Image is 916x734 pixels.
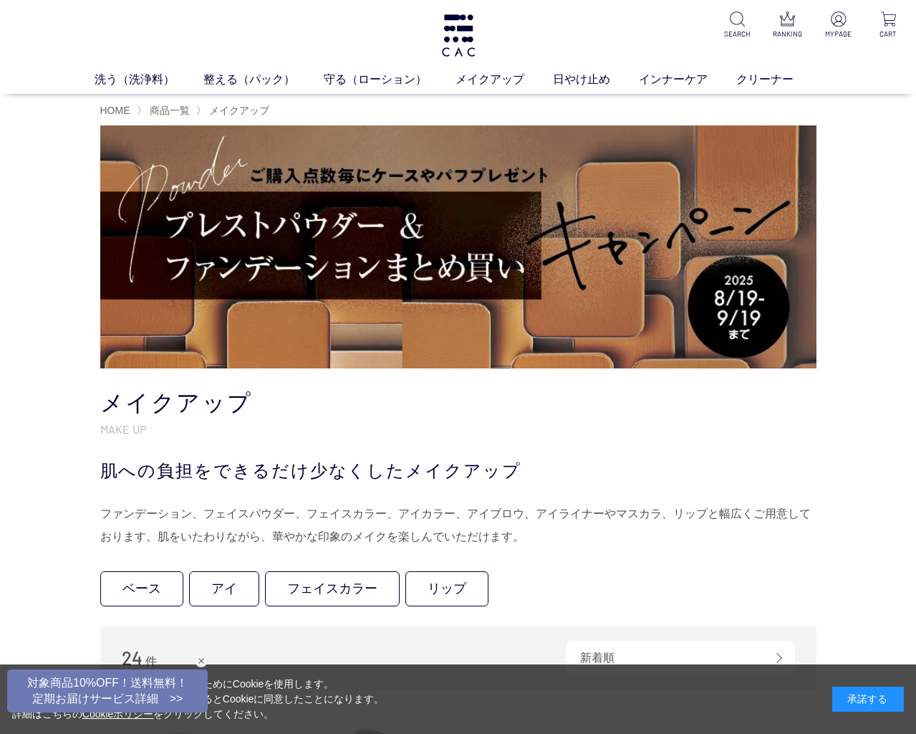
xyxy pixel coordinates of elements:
[872,11,905,39] a: CART
[832,687,904,712] div: 承諾する
[145,655,157,667] span: 件
[440,14,477,57] img: logo
[822,29,854,39] p: MYPAGE
[872,29,905,39] p: CART
[405,571,488,606] a: リップ
[150,105,190,116] span: 商品一覧
[189,571,259,606] a: アイ
[196,104,273,118] li: 〉
[822,11,854,39] a: MYPAGE
[100,421,816,437] p: MAKE UP
[203,71,324,88] a: 整える（パック）
[122,647,143,669] span: 24
[137,104,193,118] li: 〉
[736,71,822,88] a: クリーナー
[721,11,753,39] a: SEARCH
[100,571,183,606] a: ベース
[206,105,269,116] a: メイクアップ
[95,71,203,88] a: 洗う（洗浄料）
[566,641,795,675] div: 新着順
[100,458,816,484] div: 肌への負担をできるだけ少なくしたメイクアップ
[100,388,816,419] h1: メイクアップ
[771,11,804,39] a: RANKING
[771,29,804,39] p: RANKING
[209,105,269,116] span: メイクアップ
[553,71,639,88] a: 日やけ止め
[100,105,130,116] a: HOME
[147,105,190,116] a: 商品一覧
[100,502,816,548] div: ファンデーション、フェイスパウダー、フェイスカラー、アイカラー、アイブロウ、アイライナーやマスカラ、リップと幅広くご用意しております。肌をいたわりながら、華やかな印象のメイクを楽しんでいただけます。
[265,571,400,606] a: フェイスカラー
[721,29,753,39] p: SEARCH
[324,71,455,88] a: 守る（ローション）
[455,71,553,88] a: メイクアップ
[639,71,736,88] a: インナーケア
